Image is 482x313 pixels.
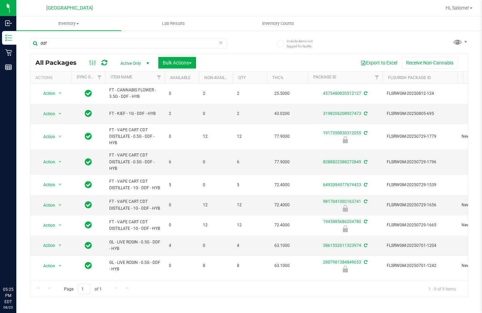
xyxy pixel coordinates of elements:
[203,159,229,165] span: 0
[323,243,361,248] a: 5861552611323974
[271,180,293,190] span: 72.4000
[56,200,64,210] span: select
[56,132,64,141] span: select
[363,160,367,164] span: Sync from Compliance System
[169,242,195,249] span: 4
[363,219,367,224] span: Sync from Compliance System
[307,136,384,143] div: Newly Received
[237,110,263,117] span: 2
[203,182,229,188] span: 0
[170,75,191,80] a: Available
[169,159,195,165] span: 6
[237,263,263,269] span: 8
[203,90,229,97] span: 2
[271,157,293,167] span: 77.9000
[237,159,263,165] span: 6
[323,219,361,224] a: 1943885686204780
[37,200,55,210] span: Action
[109,87,161,100] span: FT - CANNABIS FLOWER - 3.5G - DDF - HYB
[323,111,361,116] a: 3198206208927473
[109,239,161,252] span: GL - LIVE ROSIN - 0.5G - DDF - HYB
[85,109,92,118] span: In Sync
[7,258,27,279] iframe: Resource center
[3,305,13,310] p: 08/23
[109,259,161,272] span: GL - LIVE ROSIN - 0.5G - DDF - HYB
[363,131,367,135] span: Sync from Compliance System
[85,241,92,250] span: In Sync
[387,242,453,249] span: FLSRWGM-20250701-1204
[203,222,229,228] span: 12
[402,57,458,69] button: Receive Non-Cannabis
[363,111,367,116] span: Sync from Compliance System
[363,182,367,187] span: Sync from Compliance System
[169,110,195,117] span: 2
[271,132,293,141] span: 77.9000
[237,182,263,188] span: 5
[387,133,453,140] span: FLSRWGM-20250729-1779
[3,286,13,305] p: 05:25 PM EDT
[271,109,293,119] span: 43.0200
[203,263,229,269] span: 8
[387,263,453,269] span: FLSRWGM-20250701-1242
[203,242,229,249] span: 0
[323,199,361,204] a: 9817041002163741
[35,59,83,66] span: All Packages
[56,261,64,271] span: select
[203,133,229,140] span: 12
[85,261,92,270] span: In Sync
[169,133,195,140] span: 0
[85,89,92,98] span: In Sync
[307,205,384,212] div: Newly Received
[5,20,12,27] inline-svg: Inbound
[387,182,453,188] span: FLSRWGM-20250729-1539
[313,75,336,79] a: Package ID
[37,261,55,271] span: Action
[323,160,361,164] a: 8288822388272849
[388,75,431,80] a: Flourish Package ID
[271,89,293,99] span: 25.5000
[287,39,321,49] span: Include items not tagged for facility
[5,64,12,71] inline-svg: Reports
[109,198,161,211] span: FT - VAPE CART CDT DISTILLATE - 1G - DDF - HYB
[237,242,263,249] span: 4
[94,72,105,83] a: Filter
[272,75,284,80] a: THC%
[271,200,293,210] span: 72.4000
[56,180,64,190] span: select
[85,220,92,230] span: In Sync
[238,75,246,80] a: Qty
[37,132,55,141] span: Action
[163,60,192,65] span: Bulk Actions
[363,91,367,96] span: Sync from Compliance System
[204,75,235,80] a: Non-Available
[169,263,195,269] span: 0
[387,110,453,117] span: FLSRWGM-20250805-695
[109,178,161,191] span: FT - VAPE CART CDT DISTILLATE - 1G - DDF - HYB
[77,75,103,79] a: Sync Status
[271,261,293,271] span: 63.1000
[20,257,28,266] iframe: Resource center unread badge
[323,260,361,265] a: 2807981384849653
[37,89,55,98] span: Action
[154,72,165,83] a: Filter
[226,16,331,31] a: Inventory Counts
[387,222,453,228] span: FLSRWGM-20250729-1665
[56,89,64,98] span: select
[37,241,55,250] span: Action
[56,157,64,167] span: select
[109,152,161,172] span: FT - VAPE CART CDT DISTILLATE - 0.5G - DDF - HYB
[5,49,12,56] inline-svg: Retail
[56,221,64,230] span: select
[109,110,161,117] span: FT - KIEF - 1G - DDF - HYB
[323,91,361,96] a: 4575480820512127
[58,284,107,294] span: Page of 1
[85,132,92,141] span: In Sync
[85,200,92,210] span: In Sync
[387,90,453,97] span: FLSRWGM-20250812-124
[307,225,384,232] div: Newly Received
[37,109,55,119] span: Action
[363,199,367,204] span: Sync from Compliance System
[323,131,361,135] a: 1917350830312055
[85,180,92,190] span: In Sync
[371,72,383,83] a: Filter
